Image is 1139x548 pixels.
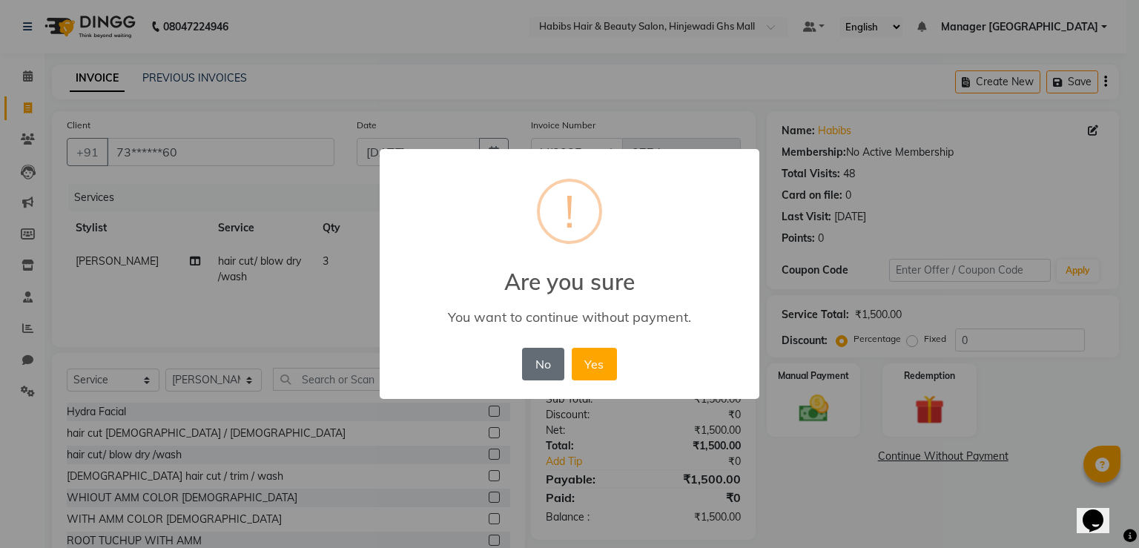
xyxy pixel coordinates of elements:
[572,348,617,380] button: Yes
[401,308,738,326] div: You want to continue without payment.
[564,182,575,241] div: !
[522,348,564,380] button: No
[380,251,759,295] h2: Are you sure
[1077,489,1124,533] iframe: chat widget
